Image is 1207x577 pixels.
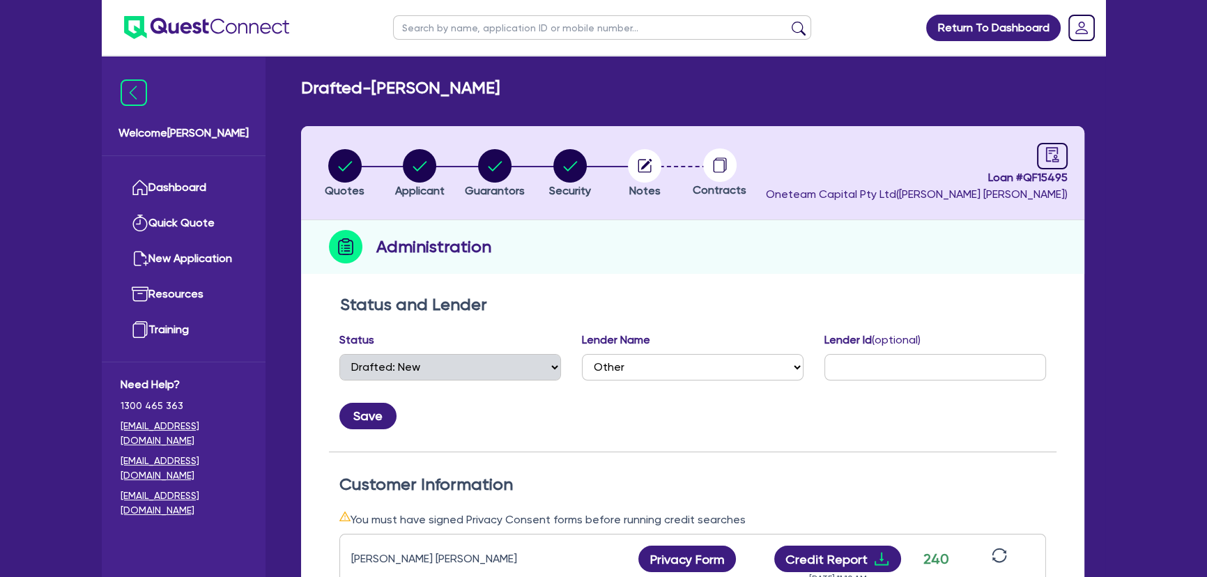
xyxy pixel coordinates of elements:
a: [EMAIL_ADDRESS][DOMAIN_NAME] [121,488,247,518]
span: audit [1045,147,1060,162]
h2: Drafted - [PERSON_NAME] [301,78,500,98]
img: step-icon [329,230,362,263]
span: Applicant [395,184,445,197]
button: sync [987,547,1011,571]
button: Applicant [394,148,445,200]
span: sync [992,548,1007,563]
span: Quotes [325,184,364,197]
span: 1300 465 363 [121,399,247,413]
button: Credit Reportdownload [774,546,902,572]
button: Quotes [324,148,365,200]
span: Notes [629,184,661,197]
span: download [873,551,890,567]
a: Dropdown toggle [1063,10,1100,46]
label: Lender Id [824,332,921,348]
a: Dashboard [121,170,247,206]
img: quick-quote [132,215,148,231]
img: new-application [132,250,148,267]
img: icon-menu-close [121,79,147,106]
button: Guarantors [464,148,525,200]
span: Need Help? [121,376,247,393]
h2: Status and Lender [340,295,1045,315]
label: Lender Name [582,332,650,348]
span: Security [549,184,591,197]
div: [PERSON_NAME] [PERSON_NAME] [351,551,525,567]
span: Guarantors [465,184,525,197]
button: Security [548,148,592,200]
a: Training [121,312,247,348]
input: Search by name, application ID or mobile number... [393,15,811,40]
img: training [132,321,148,338]
a: Resources [121,277,247,312]
span: Welcome [PERSON_NAME] [118,125,249,141]
span: warning [339,511,351,522]
label: Status [339,332,374,348]
div: You must have signed Privacy Consent forms before running credit searches [339,511,1046,528]
span: Oneteam Capital Pty Ltd ( [PERSON_NAME] [PERSON_NAME] ) [766,187,1068,201]
span: Contracts [693,183,746,197]
h2: Administration [376,234,491,259]
div: 240 [918,548,953,569]
img: resources [132,286,148,302]
a: Quick Quote [121,206,247,241]
span: (optional) [872,333,921,346]
a: Return To Dashboard [926,15,1061,41]
span: Loan # QF15495 [766,169,1068,186]
button: Privacy Form [638,546,736,572]
img: quest-connect-logo-blue [124,16,289,39]
h2: Customer Information [339,475,1046,495]
a: New Application [121,241,247,277]
button: Save [339,403,397,429]
button: Notes [627,148,662,200]
a: [EMAIL_ADDRESS][DOMAIN_NAME] [121,454,247,483]
a: [EMAIL_ADDRESS][DOMAIN_NAME] [121,419,247,448]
